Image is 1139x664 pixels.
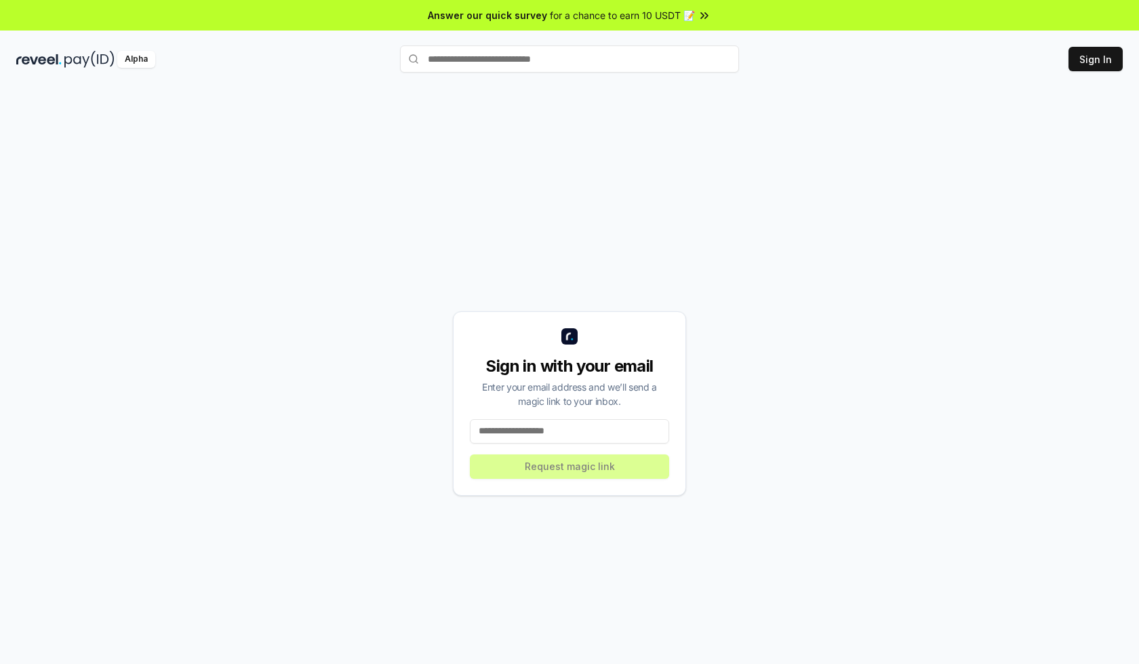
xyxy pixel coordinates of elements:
[550,8,695,22] span: for a chance to earn 10 USDT 📝
[64,51,115,68] img: pay_id
[117,51,155,68] div: Alpha
[470,380,669,408] div: Enter your email address and we’ll send a magic link to your inbox.
[16,51,62,68] img: reveel_dark
[470,355,669,377] div: Sign in with your email
[1068,47,1123,71] button: Sign In
[428,8,547,22] span: Answer our quick survey
[561,328,578,345] img: logo_small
